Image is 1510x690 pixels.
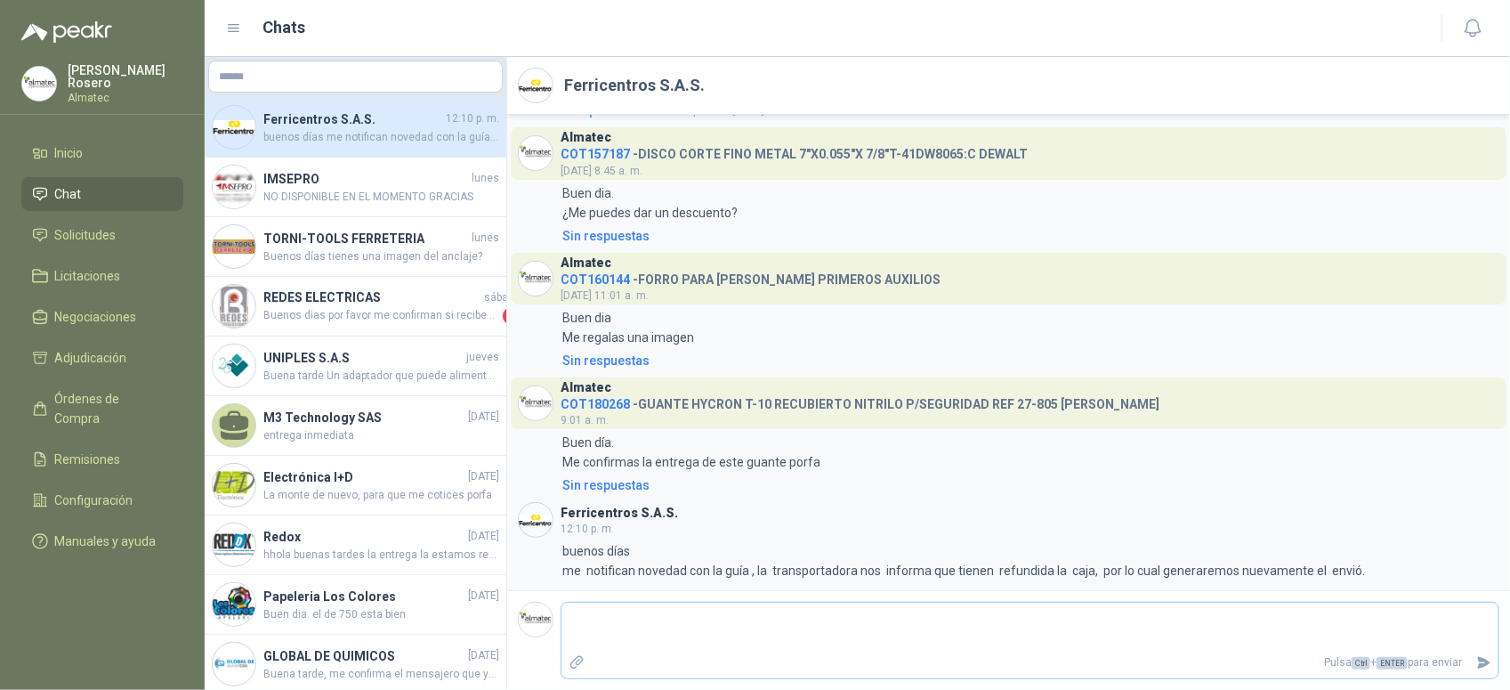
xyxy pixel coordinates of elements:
a: Sin respuestas [559,351,1499,370]
a: Negociaciones [21,300,183,334]
span: Licitaciones [55,266,121,286]
a: Company LogoElectrónica I+D[DATE]La monte de nuevo, para que me cotices porfa [205,456,506,515]
span: jueves [466,349,499,366]
h3: Almatec [561,133,611,142]
h2: Ferricentros S.A.S. [564,73,705,98]
div: Sin respuestas [562,351,650,370]
h3: Almatec [561,383,611,393]
span: Manuales y ayuda [55,532,157,551]
img: Company Logo [213,464,255,507]
h4: IMSEPRO [263,169,468,189]
span: Negociaciones [55,307,137,327]
span: [DATE] 8:45 a. m. [561,165,642,177]
span: [DATE] [468,588,499,605]
p: Buen día. Me confirmas la entrega de este guante porfa [562,433,820,472]
p: [PERSON_NAME] Rosero [68,64,183,89]
img: Company Logo [213,106,255,149]
span: lunes [472,230,499,247]
p: Almatec [68,93,183,103]
img: Company Logo [519,503,553,537]
img: Company Logo [213,583,255,626]
span: La monte de nuevo, para que me cotices porfa [263,487,499,504]
a: Adjudicación [21,341,183,375]
h4: Electrónica I+D [263,467,464,487]
h4: GLOBAL DE QUIMICOS [263,646,464,666]
a: Company LogoIMSEPROlunesNO DISPONIBLE EN EL MOMENTO GRACIAS [205,158,506,217]
span: [DATE] [468,528,499,545]
img: Company Logo [213,225,255,268]
span: Adjudicación [55,348,127,368]
img: Logo peakr [21,21,112,43]
span: buenos días me notifican novedad con la guía , la transportadora nos informa que tienen refundida... [263,129,499,146]
a: Chat [21,177,183,211]
a: Configuración [21,483,183,517]
h4: Ferricentros S.A.S. [263,110,442,129]
img: Company Logo [22,67,56,101]
p: Pulsa + para enviar [592,647,1470,678]
img: Company Logo [213,643,255,686]
span: COT180268 [561,397,630,411]
a: Company LogoUNIPLES S.A.SjuevesBuena tarde Un adaptador que puede alimentar dispositivos UniFi Po... [205,337,506,396]
a: Remisiones [21,442,183,476]
span: Buena tarde, me confirma el mensajero que ya se entregó [263,666,499,683]
p: Buen dia. ¿Me puedes dar un descuento? [562,183,738,223]
span: Inicio [55,143,84,163]
a: Sin respuestas [559,226,1499,246]
a: Company LogoREDES ELECTRICASsábadoBuenos dias por favor me confirman si reciben material el día d... [205,277,506,337]
span: Buenos días tienes una imagen del anclaje? [263,248,499,265]
h4: - GUANTE HYCRON T-10 RECUBIERTO NITRILO P/SEGURIDAD REF 27-805 [PERSON_NAME] [561,393,1159,410]
span: Chat [55,184,82,204]
a: Company LogoPapeleria Los Colores[DATE]Buen dia. el de 750 esta bien [205,575,506,635]
a: Manuales y ayuda [21,524,183,558]
span: [DATE] 11:01 a. m. [561,289,649,302]
a: M3 Technology SAS[DATE]entrega inmediata [205,396,506,456]
span: Órdenes de Compra [55,389,166,428]
h4: Redox [263,527,464,547]
div: Sin respuestas [562,475,650,495]
img: Company Logo [519,136,553,170]
img: Company Logo [519,603,553,637]
span: [DATE] [468,468,499,485]
h4: - FORRO PARA [PERSON_NAME] PRIMEROS AUXILIOS [561,268,941,285]
span: hhola buenas tardes la entrega la estamos realizando el dia viernes 26 de septiembre [263,547,499,564]
span: 9:01 a. m. [561,414,609,426]
span: entrega inmediata [263,427,499,444]
span: ENTER [1377,657,1408,670]
h4: UNIPLES S.A.S [263,348,463,368]
img: Company Logo [213,345,255,387]
span: sábado [484,289,521,306]
h4: TORNI-TOOLS FERRETERIA [263,229,468,248]
span: Buenos dias por favor me confirman si reciben material el día de hoy tengo al mensajero listo per... [263,307,499,325]
h3: Almatec [561,258,611,268]
h4: REDES ELECTRICAS [263,288,480,307]
div: Sin respuestas [562,226,650,246]
img: Company Logo [519,386,553,420]
span: Ctrl [1352,657,1370,670]
span: [DATE] [468,409,499,426]
a: Licitaciones [21,259,183,293]
img: Company Logo [213,524,255,566]
span: 12:10 p. m. [561,523,614,535]
span: 12:10 p. m. [446,110,499,127]
p: buenos días me notifican novedad con la guía , la transportadora nos informa que tienen refundida... [562,541,1365,580]
h4: Papeleria Los Colores [263,587,464,606]
span: COT160144 [561,272,630,287]
span: NO DISPONIBLE EN EL MOMENTO GRACIAS [263,189,499,206]
a: Inicio [21,136,183,170]
p: Buen dia Me regalas una imagen [562,308,694,347]
a: Sin respuestas [559,475,1499,495]
span: [DATE] [468,647,499,664]
span: lunes [472,170,499,187]
span: 1 [503,307,521,325]
h1: Chats [263,15,306,40]
img: Company Logo [213,285,255,328]
img: Company Logo [519,262,553,296]
a: Company LogoTORNI-TOOLS FERRETERIAlunesBuenos días tienes una imagen del anclaje? [205,217,506,277]
a: Company LogoRedox[DATE]hhola buenas tardes la entrega la estamos realizando el dia viernes 26 de ... [205,515,506,575]
span: COT157187 [561,147,630,161]
span: Configuración [55,491,133,510]
button: Enviar [1469,647,1498,678]
h3: Ferricentros S.A.S. [561,508,678,518]
img: Company Logo [519,69,553,102]
h4: - DISCO CORTE FINO METAL 7"X0.055"X 7/8"T-41DW8065:C DEWALT [561,142,1028,159]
